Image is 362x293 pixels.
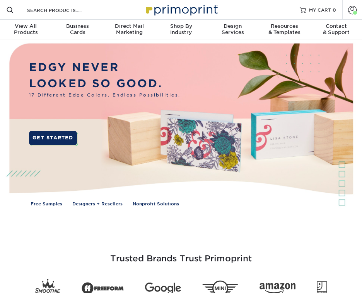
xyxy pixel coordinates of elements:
[29,92,181,98] span: 17 Different Edge Colors. Endless Possibilities.
[133,201,179,207] a: Nonprofit Solutions
[31,201,62,207] a: Free Samples
[310,23,362,36] div: & Support
[52,23,104,29] span: Business
[259,23,311,36] div: & Templates
[52,23,104,36] div: Cards
[155,20,207,40] a: Shop ByIndustry
[155,23,207,29] span: Shop By
[207,20,259,40] a: DesignServices
[6,235,356,273] h3: Trusted Brands Trust Primoprint
[29,131,77,145] a: GET STARTED
[259,20,311,40] a: Resources& Templates
[103,23,155,36] div: Marketing
[310,23,362,29] span: Contact
[29,59,181,75] p: EDGY NEVER
[309,7,331,13] span: MY CART
[155,23,207,36] div: Industry
[259,23,311,29] span: Resources
[29,75,181,91] p: LOOKED SO GOOD.
[52,20,104,40] a: BusinessCards
[72,201,123,207] a: Designers + Resellers
[142,1,220,18] img: Primoprint
[103,23,155,29] span: Direct Mail
[26,5,102,15] input: SEARCH PRODUCTS.....
[103,20,155,40] a: Direct MailMarketing
[333,7,336,12] span: 0
[310,20,362,40] a: Contact& Support
[207,23,259,36] div: Services
[207,23,259,29] span: Design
